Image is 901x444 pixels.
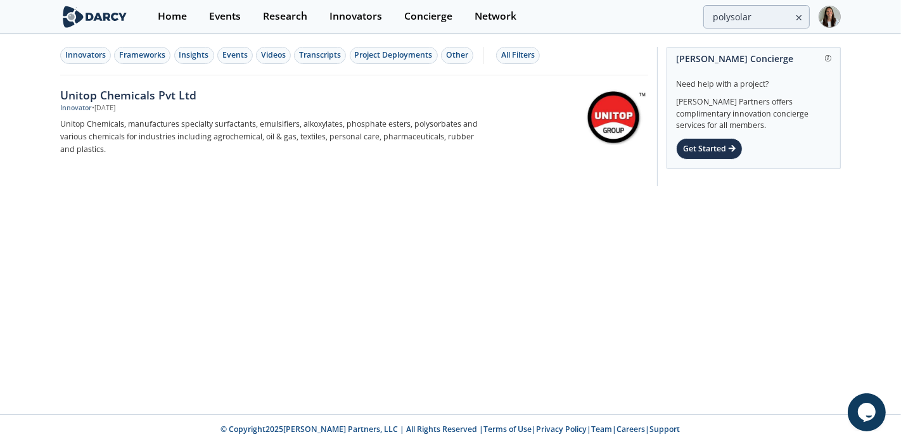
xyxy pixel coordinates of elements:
[355,49,433,61] div: Project Deployments
[329,11,382,22] div: Innovators
[484,424,532,434] a: Terms of Use
[158,11,187,22] div: Home
[222,49,248,61] div: Events
[60,118,480,156] p: Unitop Chemicals, manufactures specialty surfactants, emulsifiers, alkoxylates, phosphate esters,...
[114,47,170,64] button: Frameworks
[60,47,111,64] button: Innovators
[475,11,516,22] div: Network
[60,6,129,28] img: logo-wide.svg
[179,49,209,61] div: Insights
[404,11,452,22] div: Concierge
[501,49,535,61] div: All Filters
[92,103,115,113] div: • [DATE]
[446,49,468,61] div: Other
[60,87,480,103] div: Unitop Chemicals Pvt Ltd
[174,47,214,64] button: Insights
[263,11,307,22] div: Research
[350,47,438,64] button: Project Deployments
[60,103,92,113] div: Innovator
[299,49,341,61] div: Transcripts
[703,5,810,29] input: Advanced Search
[217,47,253,64] button: Events
[676,70,831,90] div: Need help with a project?
[592,424,613,434] a: Team
[441,47,473,64] button: Other
[537,424,587,434] a: Privacy Policy
[676,90,831,132] div: [PERSON_NAME] Partners offers complimentary innovation concierge services for all members.
[676,138,743,160] div: Get Started
[848,393,888,431] iframe: chat widget
[650,424,681,434] a: Support
[584,89,646,145] img: Unitop Chemicals Pvt Ltd
[119,49,165,61] div: Frameworks
[65,49,106,61] div: Innovators
[256,47,291,64] button: Videos
[617,424,646,434] a: Careers
[63,424,838,435] p: © Copyright 2025 [PERSON_NAME] Partners, LLC | All Rights Reserved | | | | |
[676,48,831,70] div: [PERSON_NAME] Concierge
[60,75,648,186] a: Unitop Chemicals Pvt Ltd Innovator •[DATE] Unitop Chemicals, manufactures specialty surfactants, ...
[496,47,540,64] button: All Filters
[825,55,832,62] img: information.svg
[261,49,286,61] div: Videos
[209,11,241,22] div: Events
[819,6,841,28] img: Profile
[294,47,346,64] button: Transcripts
